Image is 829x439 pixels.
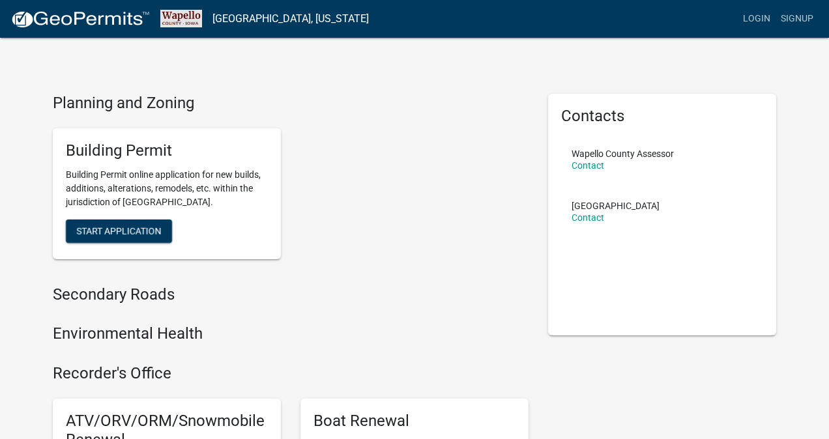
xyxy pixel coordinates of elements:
a: [GEOGRAPHIC_DATA], [US_STATE] [212,8,369,30]
a: Login [738,7,776,31]
a: Contact [572,160,604,171]
a: Contact [572,212,604,223]
p: [GEOGRAPHIC_DATA] [572,201,660,210]
h4: Secondary Roads [53,285,529,304]
span: Start Application [76,225,162,236]
h5: Building Permit [66,141,268,160]
h4: Environmental Health [53,324,529,343]
p: Wapello County Assessor [572,149,674,158]
h5: Boat Renewal [313,412,516,431]
p: Building Permit online application for new builds, additions, alterations, remodels, etc. within ... [66,168,268,209]
h4: Planning and Zoning [53,94,529,113]
button: Start Application [66,219,172,243]
a: Signup [776,7,819,31]
h5: Contacts [561,107,763,126]
img: Wapello County, Iowa [160,10,202,27]
h4: Recorder's Office [53,364,529,383]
